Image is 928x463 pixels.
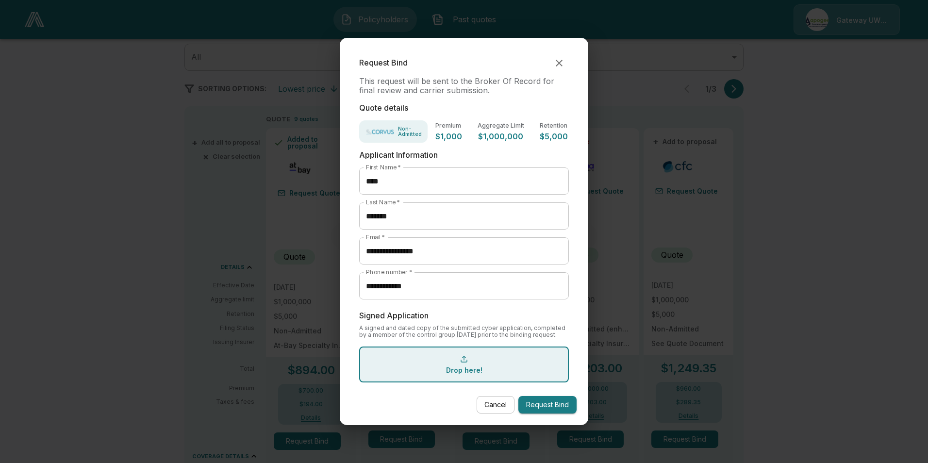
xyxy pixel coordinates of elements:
p: $1,000 [435,132,462,140]
label: First Name [366,163,400,171]
p: Request Bind [359,58,408,67]
label: Email [366,233,385,241]
label: Last Name [366,198,400,206]
label: Phone number [366,268,412,276]
p: This request will be sent to the Broker Of Record for final review and carrier submission. [359,77,569,96]
p: Retention [540,123,568,129]
p: Premium [435,123,462,129]
p: $1,000,000 [478,132,524,140]
p: Quote details [359,103,569,113]
button: Request Bind [518,396,577,414]
p: Non-Admitted [398,126,422,137]
p: Aggregate Limit [478,123,524,129]
img: Carrier Logo [365,127,395,136]
p: $5,000 [540,132,568,140]
p: Applicant Information [359,150,569,160]
p: Drop here! [446,367,482,374]
p: A signed and dated copy of the submitted cyber application, completed by a member of the control ... [359,325,569,339]
p: Signed Application [359,311,569,320]
button: Cancel [477,396,514,414]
